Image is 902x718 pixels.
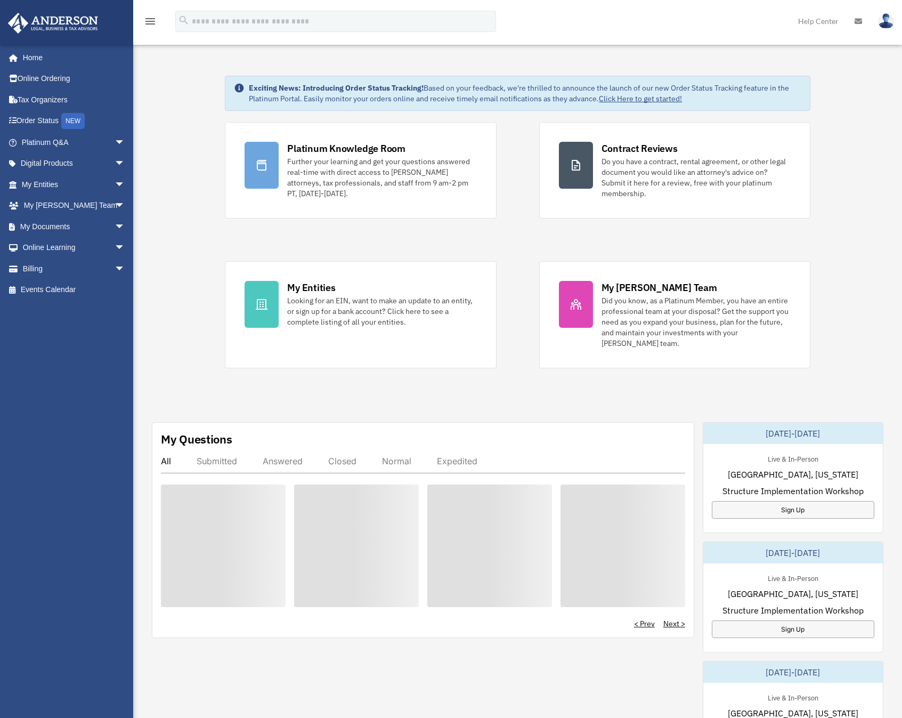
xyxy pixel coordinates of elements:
div: Looking for an EIN, want to make an update to an entity, or sign up for a bank account? Click her... [287,295,476,327]
a: < Prev [634,618,655,629]
div: [DATE]-[DATE] [703,423,883,444]
a: My Entitiesarrow_drop_down [7,174,141,195]
div: Expedited [437,456,477,466]
div: Contract Reviews [602,142,678,155]
a: Platinum Q&Aarrow_drop_down [7,132,141,153]
div: Live & In-Person [759,453,827,464]
a: Order StatusNEW [7,110,141,132]
div: Based on your feedback, we're thrilled to announce the launch of our new Order Status Tracking fe... [249,83,801,104]
a: My Entities Looking for an EIN, want to make an update to an entity, or sign up for a bank accoun... [225,261,496,368]
span: arrow_drop_down [115,258,136,280]
div: Further your learning and get your questions answered real-time with direct access to [PERSON_NAM... [287,156,476,199]
i: search [178,14,190,26]
div: My [PERSON_NAME] Team [602,281,717,294]
span: [GEOGRAPHIC_DATA], [US_STATE] [728,587,858,600]
div: Live & In-Person [759,691,827,703]
a: Next > [663,618,685,629]
span: arrow_drop_down [115,237,136,259]
span: Structure Implementation Workshop [722,485,864,497]
a: My [PERSON_NAME] Teamarrow_drop_down [7,195,141,216]
a: Billingarrow_drop_down [7,258,141,279]
div: [DATE]-[DATE] [703,661,883,683]
div: Did you know, as a Platinum Member, you have an entire professional team at your disposal? Get th... [602,295,791,349]
i: menu [144,15,157,28]
span: arrow_drop_down [115,132,136,154]
div: Platinum Knowledge Room [287,142,405,155]
div: Live & In-Person [759,572,827,583]
span: arrow_drop_down [115,174,136,196]
div: Submitted [197,456,237,466]
div: Closed [328,456,356,466]
a: Events Calendar [7,279,141,301]
a: Online Ordering [7,68,141,90]
a: Online Learningarrow_drop_down [7,237,141,259]
a: Sign Up [712,501,874,519]
div: All [161,456,171,466]
div: [DATE]-[DATE] [703,542,883,563]
div: NEW [61,113,85,129]
span: Structure Implementation Workshop [722,604,864,617]
div: Do you have a contract, rental agreement, or other legal document you would like an attorney's ad... [602,156,791,199]
div: My Questions [161,431,232,447]
a: Home [7,47,136,68]
a: Platinum Knowledge Room Further your learning and get your questions answered real-time with dire... [225,122,496,219]
div: My Entities [287,281,335,294]
a: Contract Reviews Do you have a contract, rental agreement, or other legal document you would like... [539,122,810,219]
span: [GEOGRAPHIC_DATA], [US_STATE] [728,468,858,481]
a: menu [144,19,157,28]
span: arrow_drop_down [115,195,136,217]
a: My [PERSON_NAME] Team Did you know, as a Platinum Member, you have an entire professional team at... [539,261,810,368]
div: Normal [382,456,411,466]
a: Sign Up [712,620,874,638]
span: arrow_drop_down [115,153,136,175]
span: arrow_drop_down [115,216,136,238]
img: User Pic [878,13,894,29]
strong: Exciting News: Introducing Order Status Tracking! [249,83,424,93]
a: Digital Productsarrow_drop_down [7,153,141,174]
a: Click Here to get started! [599,94,682,103]
a: My Documentsarrow_drop_down [7,216,141,237]
a: Tax Organizers [7,89,141,110]
img: Anderson Advisors Platinum Portal [5,13,101,34]
div: Answered [263,456,303,466]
